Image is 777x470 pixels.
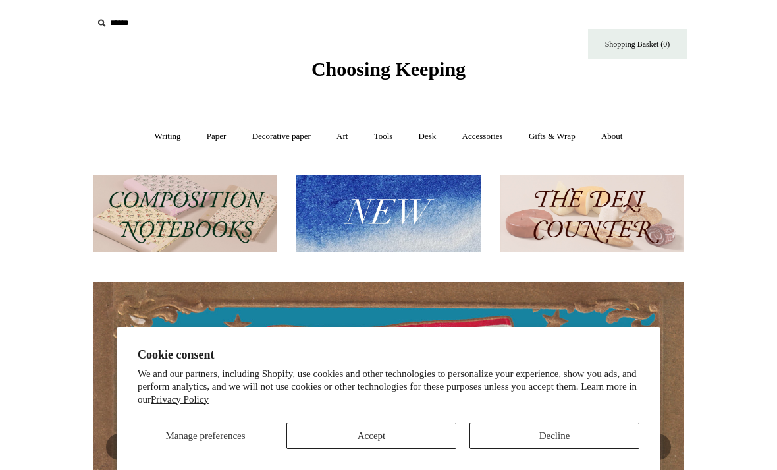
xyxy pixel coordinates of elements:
a: Shopping Basket (0) [588,29,687,59]
span: Manage preferences [165,430,245,441]
a: Choosing Keeping [311,69,466,78]
a: Gifts & Wrap [517,119,587,154]
a: Art [325,119,360,154]
p: We and our partners, including Shopify, use cookies and other technologies to personalize your ex... [138,368,639,407]
button: Previous [106,434,132,460]
img: New.jpg__PID:f73bdf93-380a-4a35-bcfe-7823039498e1 [296,175,480,253]
a: Privacy Policy [151,394,209,405]
img: The Deli Counter [500,175,684,253]
a: Accessories [450,119,515,154]
a: Tools [362,119,405,154]
a: Decorative paper [240,119,323,154]
button: Accept [286,423,456,449]
a: Paper [195,119,238,154]
a: Desk [407,119,448,154]
a: About [589,119,635,154]
img: 202302 Composition ledgers.jpg__PID:69722ee6-fa44-49dd-a067-31375e5d54ec [93,175,277,253]
span: Choosing Keeping [311,58,466,80]
h2: Cookie consent [138,348,639,362]
button: Manage preferences [138,423,273,449]
button: Decline [469,423,639,449]
a: Writing [143,119,193,154]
